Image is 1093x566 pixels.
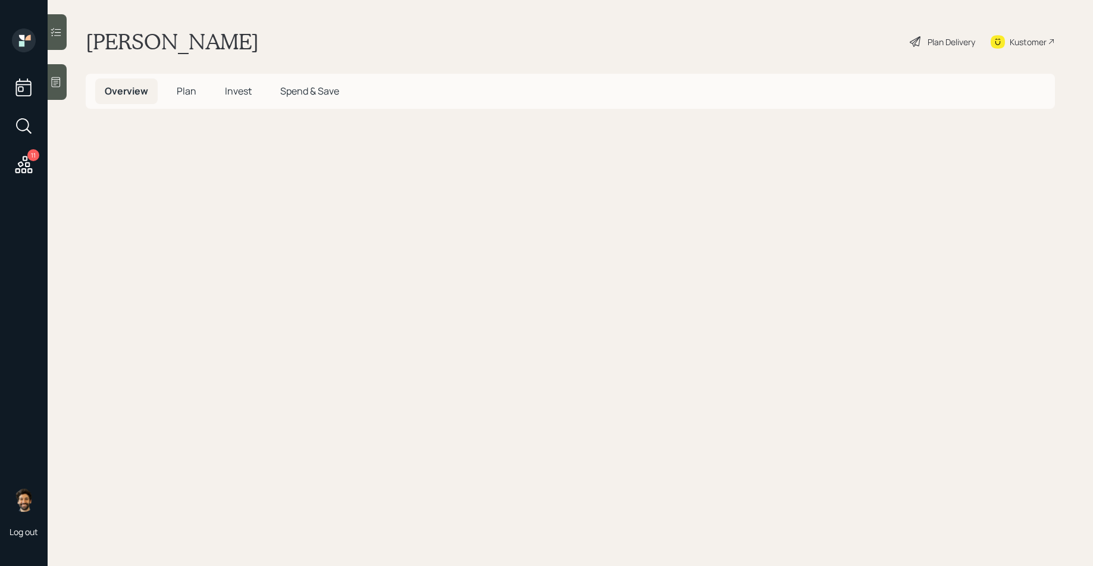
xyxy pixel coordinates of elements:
[10,526,38,537] div: Log out
[280,84,339,98] span: Spend & Save
[928,36,975,48] div: Plan Delivery
[27,149,39,161] div: 11
[86,29,259,55] h1: [PERSON_NAME]
[12,488,36,512] img: eric-schwartz-headshot.png
[225,84,252,98] span: Invest
[105,84,148,98] span: Overview
[1010,36,1047,48] div: Kustomer
[177,84,196,98] span: Plan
